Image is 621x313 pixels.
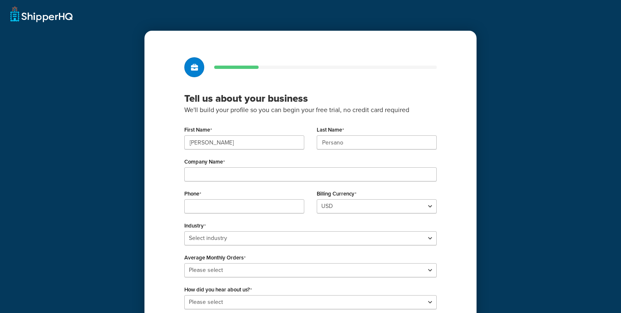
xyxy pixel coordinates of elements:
label: Industry [184,223,206,229]
label: Last Name [317,127,344,133]
label: Billing Currency [317,191,357,197]
label: Phone [184,191,201,197]
h3: Tell us about your business [184,92,437,105]
label: Average Monthly Orders [184,254,246,261]
p: We'll build your profile so you can begin your free trial, no credit card required [184,105,437,115]
label: Company Name [184,159,225,165]
label: How did you hear about us? [184,286,252,293]
label: First Name [184,127,212,133]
